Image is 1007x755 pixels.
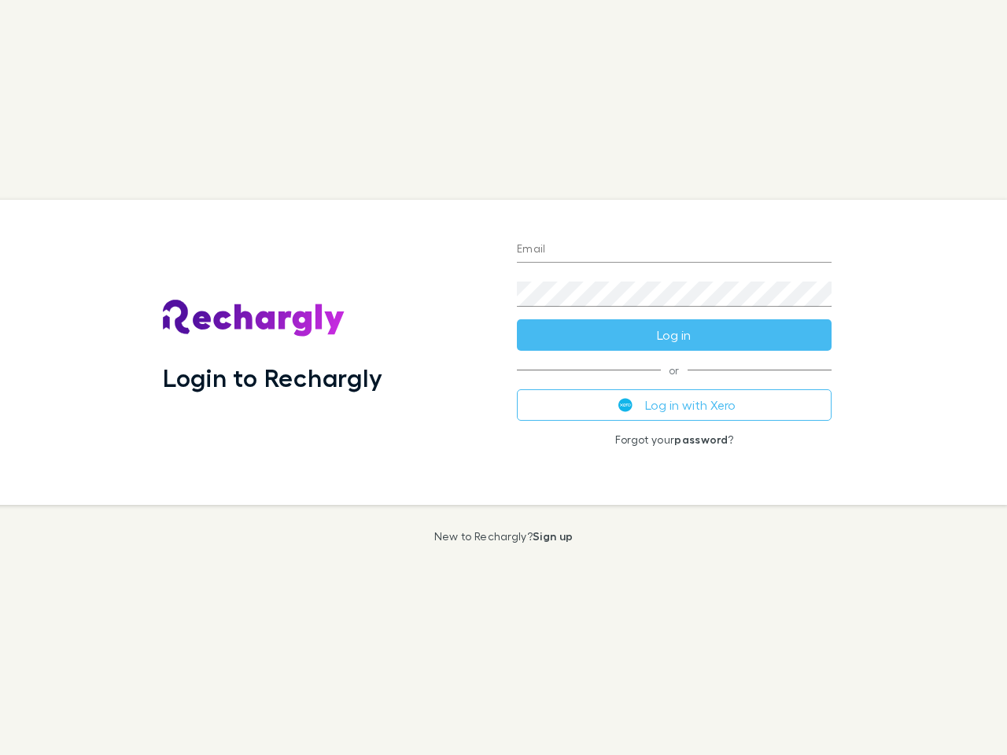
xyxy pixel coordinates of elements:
h1: Login to Rechargly [163,363,382,392]
img: Rechargly's Logo [163,300,345,337]
img: Xero's logo [618,398,633,412]
p: Forgot your ? [517,433,832,446]
button: Log in with Xero [517,389,832,421]
button: Log in [517,319,832,351]
p: New to Rechargly? [434,530,574,543]
a: password [674,433,728,446]
a: Sign up [533,529,573,543]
